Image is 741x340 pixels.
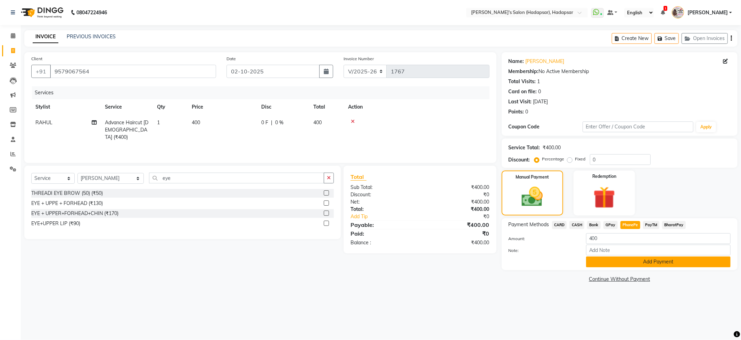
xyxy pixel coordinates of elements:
[503,276,736,283] a: Continue Without Payment
[420,191,495,198] div: ₹0
[76,3,107,22] b: 08047224946
[612,33,652,44] button: Create New
[31,210,118,217] div: EYE + UPPER+FORHEAD+CHIN (₹170)
[509,221,549,228] span: Payment Methods
[509,58,524,65] div: Name:
[31,65,51,78] button: +91
[345,184,420,191] div: Sub Total:
[33,31,58,43] a: INVOICE
[586,184,622,211] img: _gift.svg
[586,256,731,267] button: Add Payment
[603,221,618,229] span: GPay
[50,65,216,78] input: Search by Name/Mobile/Email/Code
[538,88,541,95] div: 0
[32,86,495,99] div: Services
[275,119,283,126] span: 0 %
[257,99,309,115] th: Disc
[188,99,257,115] th: Price
[672,6,684,18] img: PAVAN
[509,108,524,116] div: Points:
[227,56,236,62] label: Date
[31,200,103,207] div: EYE + UPPE + FORHEAD (₹130)
[542,156,565,162] label: Percentage
[533,98,548,105] div: [DATE]
[583,121,694,132] input: Enter Offer / Coupon Code
[587,221,601,229] span: Bank
[345,221,420,229] div: Payable:
[420,221,495,229] div: ₹400.00
[309,99,344,115] th: Total
[586,245,731,255] input: Add Note
[192,119,200,126] span: 400
[433,213,495,220] div: ₹0
[509,98,532,105] div: Last Visit:
[31,220,80,227] div: EYE+UPPER LIP (₹90)
[664,6,667,11] span: 1
[345,239,420,246] div: Balance :
[509,144,540,151] div: Service Total:
[344,56,374,62] label: Invoice Number
[509,68,539,75] div: Membership:
[31,56,42,62] label: Client
[682,33,728,44] button: Open Invoices
[643,221,660,229] span: PayTM
[345,206,420,213] div: Total:
[503,236,581,242] label: Amount:
[261,119,268,126] span: 0 F
[420,184,495,191] div: ₹400.00
[688,9,728,16] span: [PERSON_NAME]
[662,221,686,229] span: BharatPay
[153,99,188,115] th: Qty
[420,206,495,213] div: ₹400.00
[345,191,420,198] div: Discount:
[351,173,367,181] span: Total
[592,173,616,180] label: Redemption
[67,33,116,40] a: PREVIOUS INVOICES
[509,88,537,95] div: Card on file:
[509,68,731,75] div: No Active Membership
[552,221,567,229] span: CARD
[345,229,420,238] div: Paid:
[503,247,581,254] label: Note:
[620,221,640,229] span: PhonePe
[537,78,540,85] div: 1
[509,156,530,164] div: Discount:
[31,99,101,115] th: Stylist
[420,229,495,238] div: ₹0
[509,78,536,85] div: Total Visits:
[526,108,528,116] div: 0
[420,198,495,206] div: ₹400.00
[105,119,148,140] span: Advance Haircut [DEMOGRAPHIC_DATA] (₹400)
[345,198,420,206] div: Net:
[526,58,565,65] a: [PERSON_NAME]
[515,184,550,209] img: _cash.svg
[149,173,324,183] input: Search or Scan
[569,221,584,229] span: CASH
[271,119,272,126] span: |
[344,99,489,115] th: Action
[543,144,561,151] div: ₹400.00
[696,122,716,132] button: Apply
[661,9,665,16] a: 1
[35,119,52,126] span: RAHUL
[31,190,103,197] div: THREADI EYE BROW (50) (₹50)
[509,123,583,131] div: Coupon Code
[101,99,153,115] th: Service
[18,3,65,22] img: logo
[654,33,679,44] button: Save
[345,213,433,220] a: Add Tip
[157,119,160,126] span: 1
[313,119,322,126] span: 400
[575,156,586,162] label: Fixed
[420,239,495,246] div: ₹400.00
[586,233,731,244] input: Amount
[516,174,549,180] label: Manual Payment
